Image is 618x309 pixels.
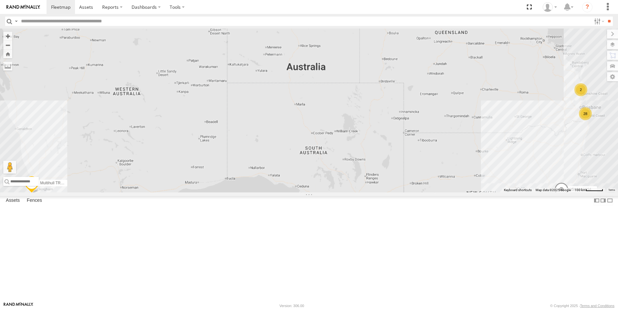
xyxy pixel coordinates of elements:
[6,5,40,9] img: rand-logo.svg
[24,196,45,205] label: Fences
[580,304,614,308] a: Terms and Conditions
[574,83,587,96] div: 2
[540,2,559,12] div: Tarun Kanti
[550,304,614,308] div: © Copyright 2025 -
[575,188,586,192] span: 100 km
[570,187,602,192] span: 350916069443201
[593,196,600,205] label: Dock Summary Table to the Left
[40,181,71,185] span: Multihull TR68172
[608,189,615,191] a: Terms (opens in new tab)
[607,196,613,205] label: Hide Summary Table
[3,40,12,50] button: Zoom out
[3,50,12,58] button: Zoom Home
[573,188,605,192] button: Map Scale: 100 km per 50 pixels
[3,196,23,205] label: Assets
[579,107,592,120] div: 28
[607,72,618,81] label: Map Settings
[14,17,19,26] label: Search Query
[4,303,33,309] a: Visit our Website
[591,17,605,26] label: Search Filter Options
[3,32,12,40] button: Zoom in
[582,2,592,12] i: ?
[3,62,12,71] label: Measure
[504,188,532,192] button: Keyboard shortcuts
[280,304,304,308] div: Version: 306.00
[3,161,16,174] button: Drag Pegman onto the map to open Street View
[600,196,606,205] label: Dock Summary Table to the Right
[536,188,571,192] span: Map data ©2025 Google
